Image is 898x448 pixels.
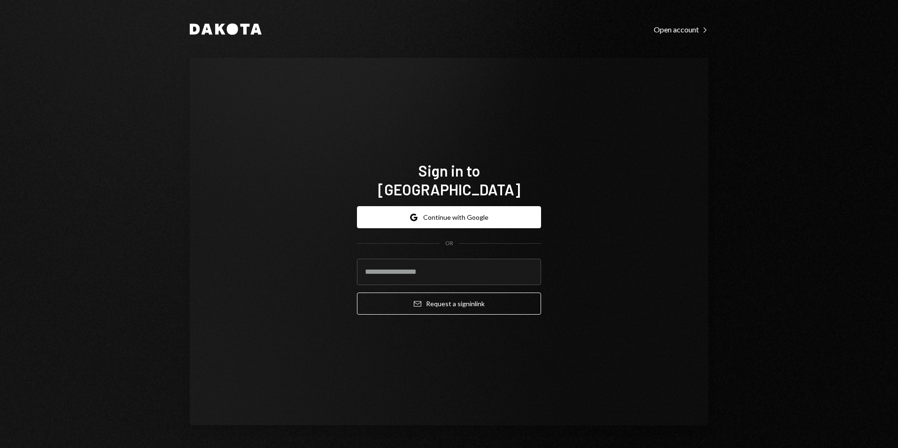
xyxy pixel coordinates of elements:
[357,161,541,199] h1: Sign in to [GEOGRAPHIC_DATA]
[357,206,541,228] button: Continue with Google
[445,239,453,247] div: OR
[654,25,708,34] div: Open account
[357,293,541,315] button: Request a signinlink
[654,24,708,34] a: Open account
